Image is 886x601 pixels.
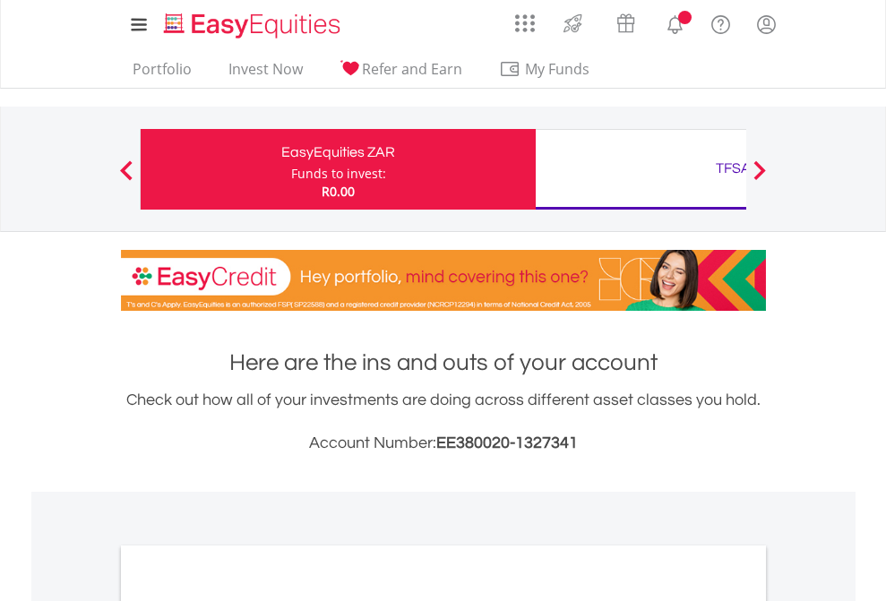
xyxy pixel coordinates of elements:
span: R0.00 [322,183,355,200]
img: EasyEquities_Logo.png [160,11,348,40]
img: EasyCredit Promotion Banner [121,250,766,311]
span: Refer and Earn [362,59,462,79]
img: vouchers-v2.svg [611,9,641,38]
a: Invest Now [221,60,310,88]
a: Refer and Earn [332,60,469,88]
a: FAQ's and Support [698,4,744,40]
a: Vouchers [599,4,652,38]
button: Previous [108,169,144,187]
a: AppsGrid [503,4,546,33]
button: Next [742,169,778,187]
a: Home page [157,4,348,40]
h3: Account Number: [121,431,766,456]
img: thrive-v2.svg [558,9,588,38]
h1: Here are the ins and outs of your account [121,347,766,379]
div: Check out how all of your investments are doing across different asset classes you hold. [121,388,766,456]
a: Portfolio [125,60,199,88]
a: My Profile [744,4,789,44]
div: EasyEquities ZAR [151,140,525,165]
a: Notifications [652,4,698,40]
span: My Funds [499,57,616,81]
span: EE380020-1327341 [436,434,578,451]
div: Funds to invest: [291,165,386,183]
img: grid-menu-icon.svg [515,13,535,33]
